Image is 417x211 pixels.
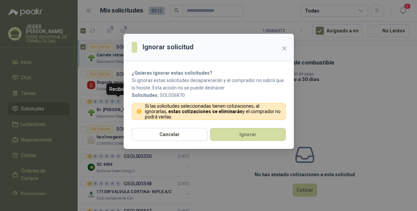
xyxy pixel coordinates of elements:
strong: ¿Quieres ignorar estas solicitudes? [132,70,212,76]
p: Si las solicitudes seleccionadas tienen cotizaciones, al ignorarlas, y el comprador no podrá verlas. [145,103,281,120]
p: Si ignoras estas solicitudes desaparecerán y el comprador no sabrá que lo hiciste. Esta acción no... [132,77,286,91]
strong: estas cotizaciones se eliminarán [168,109,242,114]
b: Solicitudes: [132,93,159,98]
p: SOL056870 [132,91,286,99]
span: close [282,46,287,51]
button: Cancelar [132,128,207,141]
button: Close [279,43,290,54]
button: Ignorar [210,128,286,141]
h3: Ignorar solicitud [142,42,193,52]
